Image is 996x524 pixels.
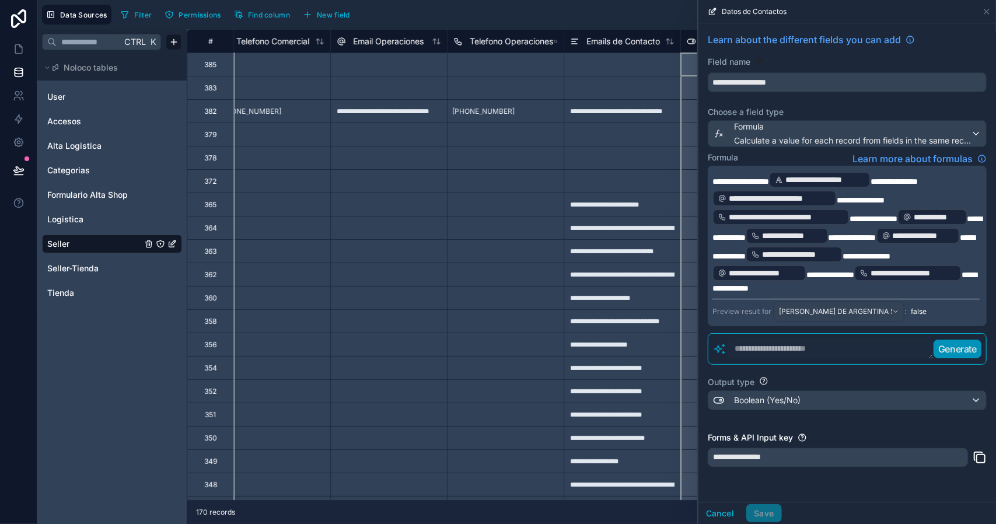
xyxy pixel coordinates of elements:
[47,116,81,127] span: Accesos
[204,480,217,490] div: 348
[852,152,973,166] span: Learn more about formulas
[204,223,217,233] div: 364
[47,287,74,299] span: Tienda
[47,263,99,274] span: Seller-Tienda
[42,137,182,155] div: Alta Logistica
[64,62,118,74] span: Noloco tables
[204,387,216,396] div: 352
[47,140,102,152] span: Alta Logistica
[708,152,738,163] label: Formula
[452,107,515,116] span: [PHONE_NUMBER]
[219,107,281,116] span: [PHONE_NUMBER]
[47,189,142,201] a: Formulario Alta Shop
[708,106,987,118] label: Choose a field type
[47,140,142,152] a: Alta Logistica
[317,11,350,19] span: New field
[205,410,216,420] div: 351
[712,302,906,322] div: Preview result for :
[204,247,216,256] div: 363
[47,214,142,225] a: Logistica
[698,504,742,523] button: Cancel
[779,307,892,316] span: [PERSON_NAME] DE ARGENTINA SAIC
[47,91,142,103] a: User
[733,500,901,512] span: Delete field
[47,214,83,225] span: Logistica
[708,376,754,388] label: Output type
[204,294,217,303] div: 360
[47,287,142,299] a: Tienda
[42,60,175,76] button: Noloco tables
[708,432,793,443] label: Forms & API Input key
[149,38,157,46] span: K
[938,342,977,356] p: Generate
[204,270,216,280] div: 362
[708,390,987,410] button: Boolean (Yes/No)
[586,36,660,47] span: Emails de Contacto
[47,263,142,274] a: Seller-Tienda
[911,307,927,316] span: false
[42,284,182,302] div: Tienda
[42,186,182,204] div: Formulario Alta Shop
[160,6,229,23] a: Permissions
[708,56,750,68] label: Field name
[204,200,216,209] div: 365
[734,394,801,406] span: Boolean (Yes/No)
[42,210,182,229] div: Logistica
[774,302,904,322] button: [PERSON_NAME] DE ARGENTINA SAIC
[116,6,156,23] button: Filter
[47,165,142,176] a: Categorias
[204,340,216,350] div: 356
[204,60,216,69] div: 385
[204,457,217,466] div: 349
[47,189,128,201] span: Formulario Alta Shop
[353,36,424,47] span: Email Operaciones
[179,11,221,19] span: Permissions
[708,33,915,47] a: Learn about the different fields you can add
[134,11,152,19] span: Filter
[204,364,217,373] div: 354
[722,7,787,16] span: Datos de Contactos
[42,5,111,25] button: Data Sources
[852,152,987,166] a: Learn more about formulas
[42,161,182,180] div: Categorias
[60,11,107,19] span: Data Sources
[204,317,216,326] div: 358
[196,508,235,517] span: 170 records
[204,153,216,163] div: 378
[299,6,354,23] button: New field
[196,37,225,46] div: #
[42,235,182,253] div: Seller
[708,493,987,519] button: Delete field
[934,340,981,358] button: Generate
[47,238,69,250] span: Seller
[160,6,225,23] button: Permissions
[47,238,142,250] a: Seller
[248,11,290,19] span: Find column
[123,34,147,49] span: Ctrl
[734,135,971,146] span: Calculate a value for each record from fields in the same record
[47,116,142,127] a: Accesos
[708,33,901,47] span: Learn about the different fields you can add
[204,107,216,116] div: 382
[708,120,987,147] button: FormulaCalculate a value for each record from fields in the same record
[470,36,553,47] span: Telefono Operaciones
[47,91,65,103] span: User
[42,112,182,131] div: Accesos
[236,36,309,47] span: Telefono Comercial
[42,88,182,106] div: User
[204,434,217,443] div: 350
[42,259,182,278] div: Seller-Tienda
[47,165,90,176] span: Categorias
[204,177,216,186] div: 372
[734,121,971,132] span: Formula
[230,6,294,23] button: Find column
[204,83,216,93] div: 383
[204,130,216,139] div: 379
